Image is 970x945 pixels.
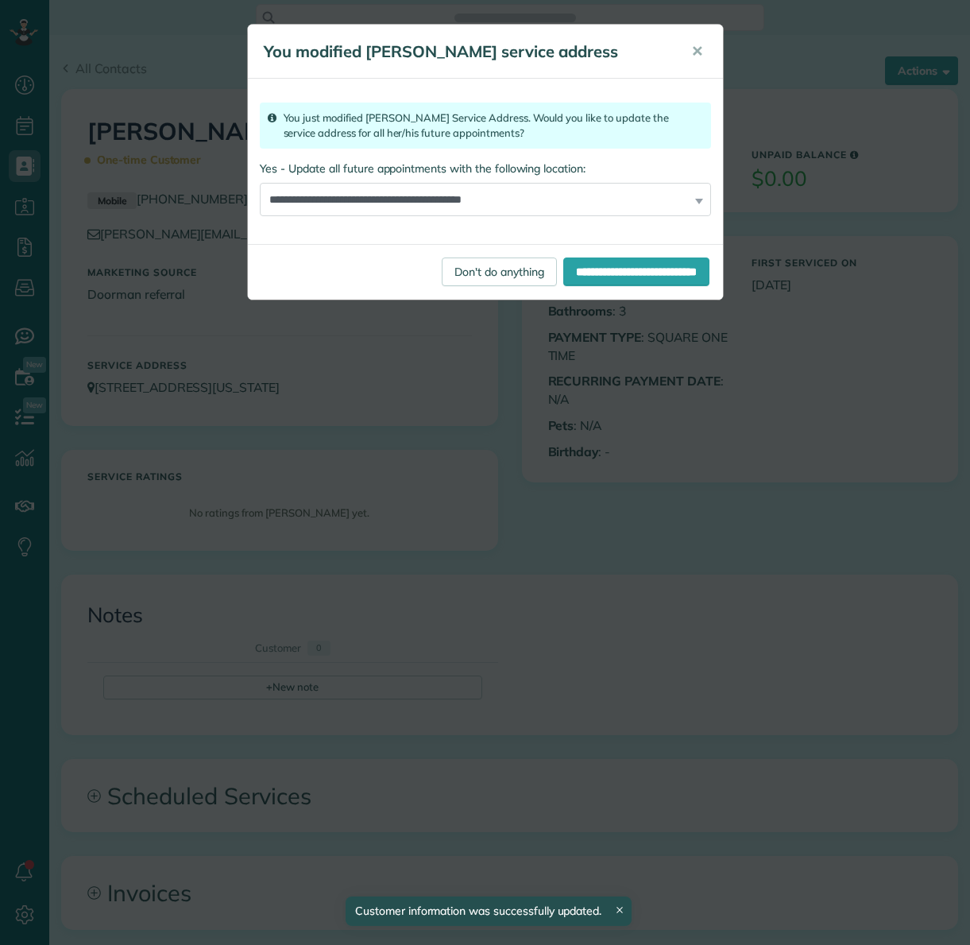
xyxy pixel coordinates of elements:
[442,258,556,286] a: Don't do anything
[454,265,543,279] span: Don't do anything
[346,897,632,926] div: Customer information was successfully updated.
[260,103,711,149] div: You just modified [PERSON_NAME] Service Address. Would you like to update the service address for...
[264,41,669,63] h5: You modified [PERSON_NAME] service address
[691,42,703,60] span: ✕
[260,161,711,176] label: Yes - Update all future appointments with the following location:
